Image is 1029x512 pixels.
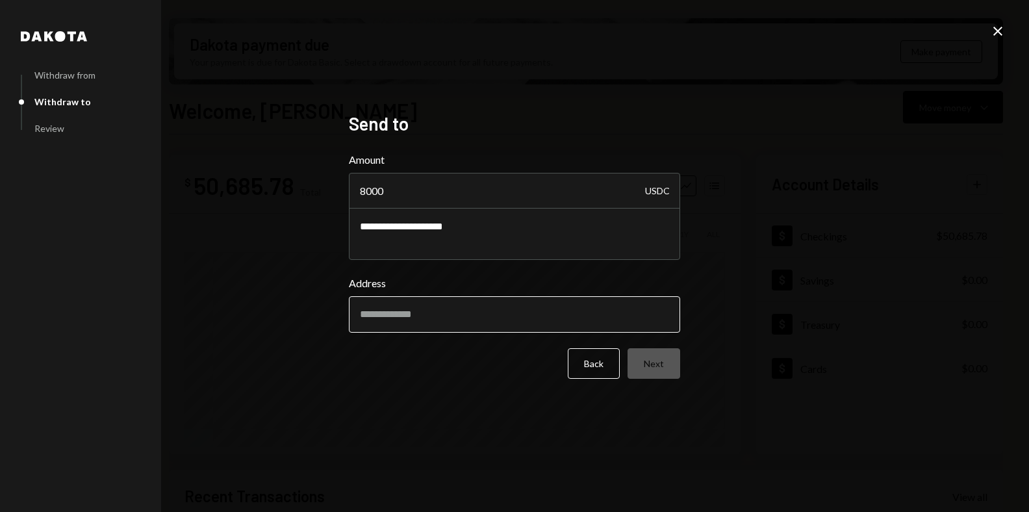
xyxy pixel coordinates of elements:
div: Review [34,123,64,134]
div: Withdraw from [34,70,95,81]
div: Withdraw to [34,96,91,107]
label: Address [349,275,680,291]
input: Enter amount [349,173,680,209]
div: USDC [645,173,670,209]
label: Amount [349,152,680,168]
button: Back [568,348,620,379]
h2: Send to [349,111,680,136]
